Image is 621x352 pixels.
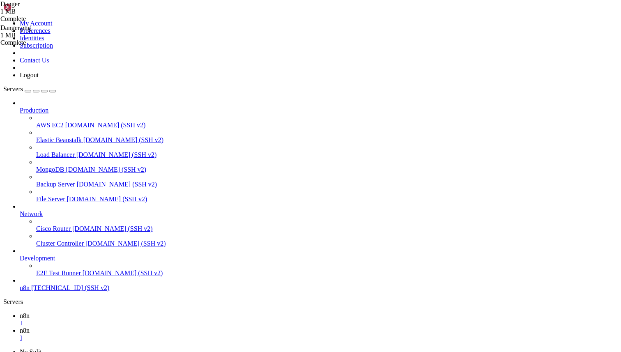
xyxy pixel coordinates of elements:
[0,0,20,7] span: Danger
[0,39,83,46] div: Complete
[0,24,83,39] span: Danger.png
[0,24,31,31] span: Danger.png
[0,0,83,15] span: Danger
[0,8,83,15] div: 1 MB
[0,32,83,39] div: 1 MB
[0,15,83,23] div: Complete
